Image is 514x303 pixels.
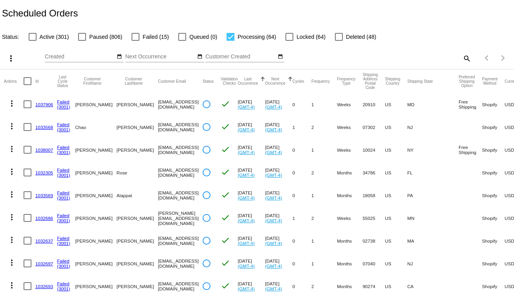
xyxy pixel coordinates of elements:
span: Paused (806) [89,32,122,42]
mat-icon: more_vert [7,281,16,290]
mat-cell: Shopify [482,275,505,298]
mat-cell: [PERSON_NAME] [117,229,158,252]
mat-cell: [PERSON_NAME] [75,229,116,252]
mat-cell: [DATE] [265,229,293,252]
mat-cell: Weeks [337,93,362,116]
mat-cell: Months [337,161,362,184]
mat-cell: 0 [293,161,311,184]
mat-cell: 02738 [362,229,385,252]
button: Change sorting for CustomerLastName [117,77,151,85]
mat-icon: check [221,122,230,131]
mat-cell: US [385,229,407,252]
span: Deleted (48) [346,32,376,42]
mat-icon: more_vert [7,258,16,267]
mat-cell: Free Shipping [459,138,482,161]
mat-cell: Chao [75,116,116,138]
mat-icon: check [221,99,230,109]
mat-icon: date_range [197,54,203,60]
span: Active (301) [40,32,69,42]
mat-cell: Months [337,252,362,275]
mat-cell: [PERSON_NAME] [75,93,116,116]
mat-cell: [DATE] [238,229,265,252]
mat-cell: [PERSON_NAME] [117,93,158,116]
mat-cell: Shopify [482,252,505,275]
mat-cell: US [385,93,407,116]
a: 1033569 [35,193,53,198]
mat-cell: [DATE] [238,161,265,184]
input: Customer Created [205,54,276,60]
mat-cell: MA [407,229,459,252]
mat-cell: [EMAIL_ADDRESS][DOMAIN_NAME] [158,138,203,161]
mat-cell: Shopify [482,138,505,161]
a: (GMT-4) [265,286,282,291]
mat-cell: 20910 [362,93,385,116]
mat-cell: 1 [311,184,337,207]
a: Failed [57,145,70,150]
span: Locked (64) [296,32,326,42]
button: Change sorting for ShippingPostcode [362,73,378,90]
mat-cell: [EMAIL_ADDRESS][DOMAIN_NAME] [158,229,203,252]
a: (GMT-4) [265,195,282,200]
h2: Scheduled Orders [2,8,78,19]
mat-cell: Shopify [482,207,505,229]
mat-cell: Shopify [482,229,505,252]
mat-cell: [PERSON_NAME] [75,184,116,207]
mat-cell: Alappat [117,184,158,207]
mat-cell: US [385,207,407,229]
button: Change sorting for FrequencyType [337,77,355,85]
mat-icon: more_vert [7,99,16,108]
mat-icon: more_vert [7,212,16,222]
button: Change sorting for CustomerFirstName [75,77,109,85]
mat-icon: more_vert [7,144,16,154]
mat-cell: [PERSON_NAME] [75,138,116,161]
button: Change sorting for Frequency [311,79,330,83]
span: Failed (15) [143,32,169,42]
mat-icon: check [221,190,230,200]
mat-cell: [DATE] [265,275,293,298]
mat-cell: 34786 [362,161,385,184]
mat-cell: 18058 [362,184,385,207]
a: 1032305 [35,170,53,175]
mat-cell: 1 [311,93,337,116]
mat-cell: 07302 [362,116,385,138]
mat-cell: MN [407,207,459,229]
span: Processing (64) [238,32,276,42]
input: Created [45,54,115,60]
a: Failed [57,99,70,104]
a: (GMT-4) [265,218,282,223]
a: Failed [57,167,70,172]
mat-cell: 2 [311,116,337,138]
mat-icon: check [221,258,230,268]
button: Change sorting for LastOccurrenceUtc [238,77,258,85]
mat-cell: US [385,184,407,207]
mat-cell: 0 [293,138,311,161]
mat-header-cell: Validation Checks [221,69,238,93]
a: (GMT-4) [238,195,254,200]
a: (GMT-4) [265,150,282,155]
a: 1032686 [35,216,53,221]
mat-cell: Weeks [337,138,362,161]
mat-cell: [PERSON_NAME] [117,116,158,138]
a: Failed [57,213,70,218]
a: (3001) [57,286,70,291]
a: (3001) [57,241,70,246]
mat-cell: [DATE] [238,252,265,275]
mat-cell: [PERSON_NAME] [117,207,158,229]
mat-icon: more_vert [7,235,16,245]
mat-cell: Months [337,229,362,252]
button: Change sorting for PaymentMethod.Type [482,77,498,85]
mat-cell: [DATE] [238,275,265,298]
mat-cell: Months [337,184,362,207]
mat-cell: 1 [311,138,337,161]
mat-icon: more_vert [7,167,16,176]
mat-cell: PA [407,184,459,207]
mat-cell: [DATE] [265,161,293,184]
mat-cell: [DATE] [265,252,293,275]
a: 1033568 [35,125,53,130]
mat-cell: [DATE] [238,93,265,116]
mat-cell: [EMAIL_ADDRESS][DOMAIN_NAME] [158,116,203,138]
mat-cell: US [385,138,407,161]
a: (3001) [57,127,70,132]
mat-cell: [EMAIL_ADDRESS][DOMAIN_NAME] [158,93,203,116]
span: Queued (0) [189,32,217,42]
